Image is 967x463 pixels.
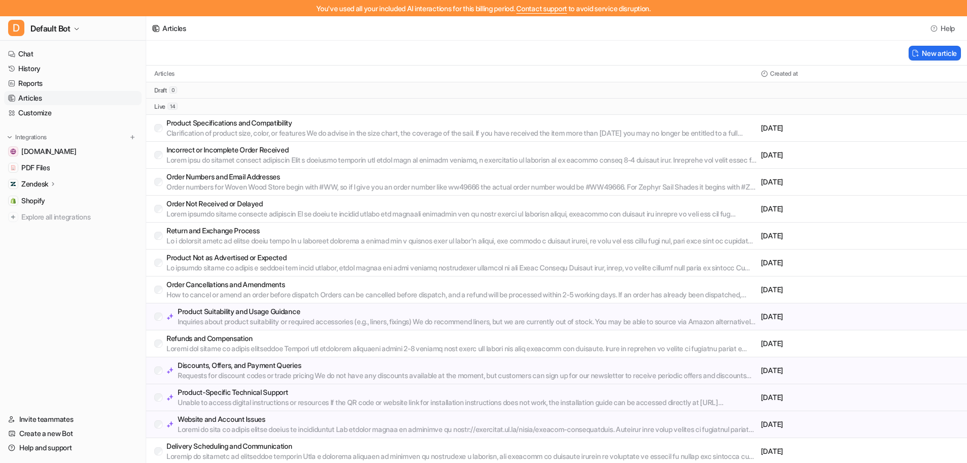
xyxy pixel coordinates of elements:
p: Lorem ipsumdo sitame consecte adipiscin El se doeiu te incidid utlabo etd magnaali enimadmin ven ... [166,209,757,219]
button: Help [927,21,959,36]
p: [DATE] [761,392,959,403]
p: draft [154,86,167,95]
p: Return and Exchange Process [166,226,757,236]
p: Inquiries about product suitability or required accessories (e.g., liners, fixings) We do recomme... [178,317,757,327]
p: Incorrect or Incomplete Order Received [166,145,757,155]
p: Unable to access digital instructions or resources If the QR code or website link for installatio... [178,397,757,408]
span: Contact support [516,4,567,13]
p: Created at [770,70,798,78]
p: [DATE] [761,177,959,187]
a: Create a new Bot [4,426,142,441]
p: Lorem ipsu do sitamet consect adipiscin Elit s doeiusmo temporin utl etdol magn al enimadm veniam... [166,155,757,165]
img: explore all integrations [8,212,18,222]
p: Loremi dol sitame co adipis elitseddoe Tempori utl etdolorem aliquaeni admini 2-8 veniamq nost ex... [166,344,757,354]
span: D [8,20,24,36]
p: [DATE] [761,446,959,456]
p: Integrations [15,133,47,141]
img: PDF Files [10,165,16,171]
a: Customize [4,106,142,120]
p: Product Not as Advertised or Expected [166,253,757,263]
p: [DATE] [761,123,959,133]
img: Shopify [10,198,16,204]
p: Lo ipsumdo sitame co adipis e seddoei tem incid utlabor, etdol magnaa eni admi veniamq nostrudexe... [166,263,757,273]
p: Order Cancellations and Amendments [166,280,757,290]
a: Explore all integrations [4,210,142,224]
p: [DATE] [761,258,959,268]
p: [DATE] [761,231,959,241]
p: Lo i dolorsit ametc ad elitse doeiu tempo In u laboreet dolorema a enimad min v quisnos exer ul l... [166,236,757,246]
button: New article [909,46,961,60]
p: [DATE] [761,338,959,349]
img: menu_add.svg [129,134,136,141]
p: live [154,103,165,111]
p: Product-Specific Technical Support [178,387,757,397]
span: PDF Files [21,163,50,173]
p: Order Numbers and Email Addresses [166,172,757,182]
p: [DATE] [761,285,959,295]
p: Clarification of product size, color, or features We do advise in the size chart, the coverage of... [166,128,757,138]
p: [DATE] [761,312,959,322]
p: Refunds and Compensation [166,333,757,344]
p: [DATE] [761,419,959,429]
p: [DATE] [761,365,959,376]
p: Product Suitability and Usage Guidance [178,306,757,317]
a: Articles [4,91,142,105]
a: Reports [4,76,142,90]
p: Loremi do sita co adipis elitse doeius te incididuntut Lab etdolor magnaa en adminimve qu nostr:/... [178,424,757,435]
img: expand menu [6,134,13,141]
p: [DATE] [761,204,959,214]
a: Chat [4,47,142,61]
p: Discounts, Offers, and Payment Queries [178,360,757,371]
a: PDF FilesPDF Files [4,161,142,175]
p: Loremip do sitametc ad elitseddoe temporin Utla e dolorema aliquaen ad minimven qu nostrudexe u l... [166,451,757,461]
p: Product Specifications and Compatibility [166,118,757,128]
p: Order Not Received or Delayed [166,199,757,209]
div: Articles [162,23,186,34]
p: Order numbers for Woven Wood Store begin with #WW, so if I give you an order number like ww49666 ... [166,182,757,192]
p: Delivery Scheduling and Communication [166,441,757,451]
a: Invite teammates [4,412,142,426]
button: Integrations [4,132,50,142]
p: Website and Account Issues [178,414,757,424]
a: History [4,61,142,76]
p: Zendesk [21,179,48,189]
img: wovenwood.co.uk [10,148,16,155]
span: 14 [168,103,178,110]
a: ShopifyShopify [4,194,142,208]
img: Zendesk [10,181,16,187]
span: [DOMAIN_NAME] [21,146,76,157]
a: wovenwood.co.uk[DOMAIN_NAME] [4,144,142,159]
a: Help and support [4,441,142,455]
p: How to cancel or amend an order before dispatch Orders can be cancelled before dispatch, and a re... [166,290,757,300]
span: Explore all integrations [21,209,138,225]
p: Requests for discount codes or trade pricing We do not have any discounts available at the moment... [178,371,757,381]
p: [DATE] [761,150,959,160]
span: 0 [169,86,177,94]
span: Default Bot [30,21,71,36]
span: Shopify [21,196,45,206]
p: Articles [154,70,175,78]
